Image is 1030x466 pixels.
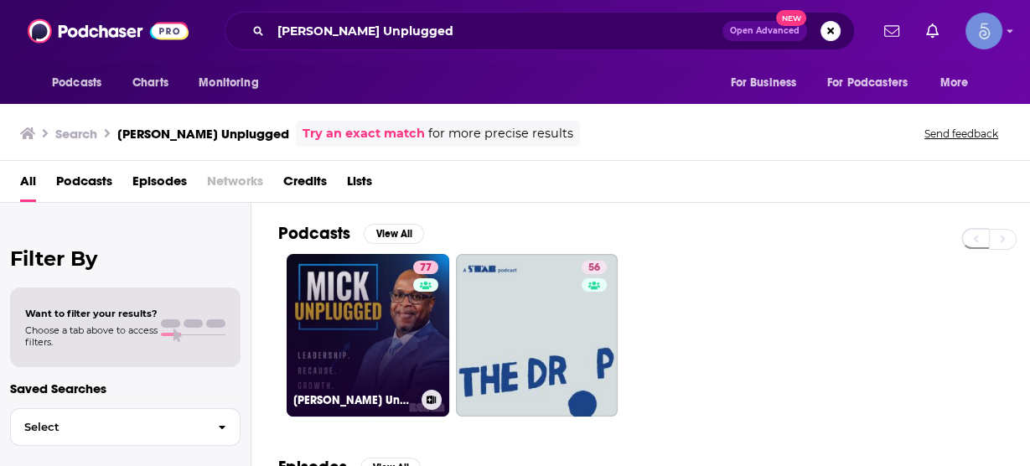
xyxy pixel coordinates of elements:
[199,71,258,95] span: Monitoring
[52,71,101,95] span: Podcasts
[278,223,424,244] a: PodcastsView All
[11,422,204,432] span: Select
[420,260,432,277] span: 77
[303,124,425,143] a: Try an exact match
[28,15,189,47] img: Podchaser - Follow, Share and Rate Podcasts
[132,71,168,95] span: Charts
[718,67,817,99] button: open menu
[20,168,36,202] a: All
[776,10,806,26] span: New
[122,67,179,99] a: Charts
[283,168,327,202] a: Credits
[730,27,800,35] span: Open Advanced
[132,168,187,202] a: Episodes
[287,254,449,417] a: 77[PERSON_NAME] Unplugged
[117,126,289,142] h3: [PERSON_NAME] Unplugged
[428,124,573,143] span: for more precise results
[10,381,241,396] p: Saved Searches
[588,260,600,277] span: 56
[56,168,112,202] a: Podcasts
[940,71,969,95] span: More
[278,223,350,244] h2: Podcasts
[25,308,158,319] span: Want to filter your results?
[456,254,619,417] a: 56
[55,126,97,142] h3: Search
[347,168,372,202] a: Lists
[877,17,906,45] a: Show notifications dropdown
[413,261,438,274] a: 77
[730,71,796,95] span: For Business
[271,18,722,44] input: Search podcasts, credits, & more...
[40,67,123,99] button: open menu
[919,17,945,45] a: Show notifications dropdown
[25,324,158,348] span: Choose a tab above to access filters.
[816,67,932,99] button: open menu
[10,408,241,446] button: Select
[827,71,908,95] span: For Podcasters
[965,13,1002,49] span: Logged in as Spiral5-G1
[225,12,855,50] div: Search podcasts, credits, & more...
[207,168,263,202] span: Networks
[582,261,607,274] a: 56
[10,246,241,271] h2: Filter By
[965,13,1002,49] img: User Profile
[919,127,1003,141] button: Send feedback
[965,13,1002,49] button: Show profile menu
[293,393,415,407] h3: [PERSON_NAME] Unplugged
[364,224,424,244] button: View All
[187,67,280,99] button: open menu
[929,67,990,99] button: open menu
[722,21,807,41] button: Open AdvancedNew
